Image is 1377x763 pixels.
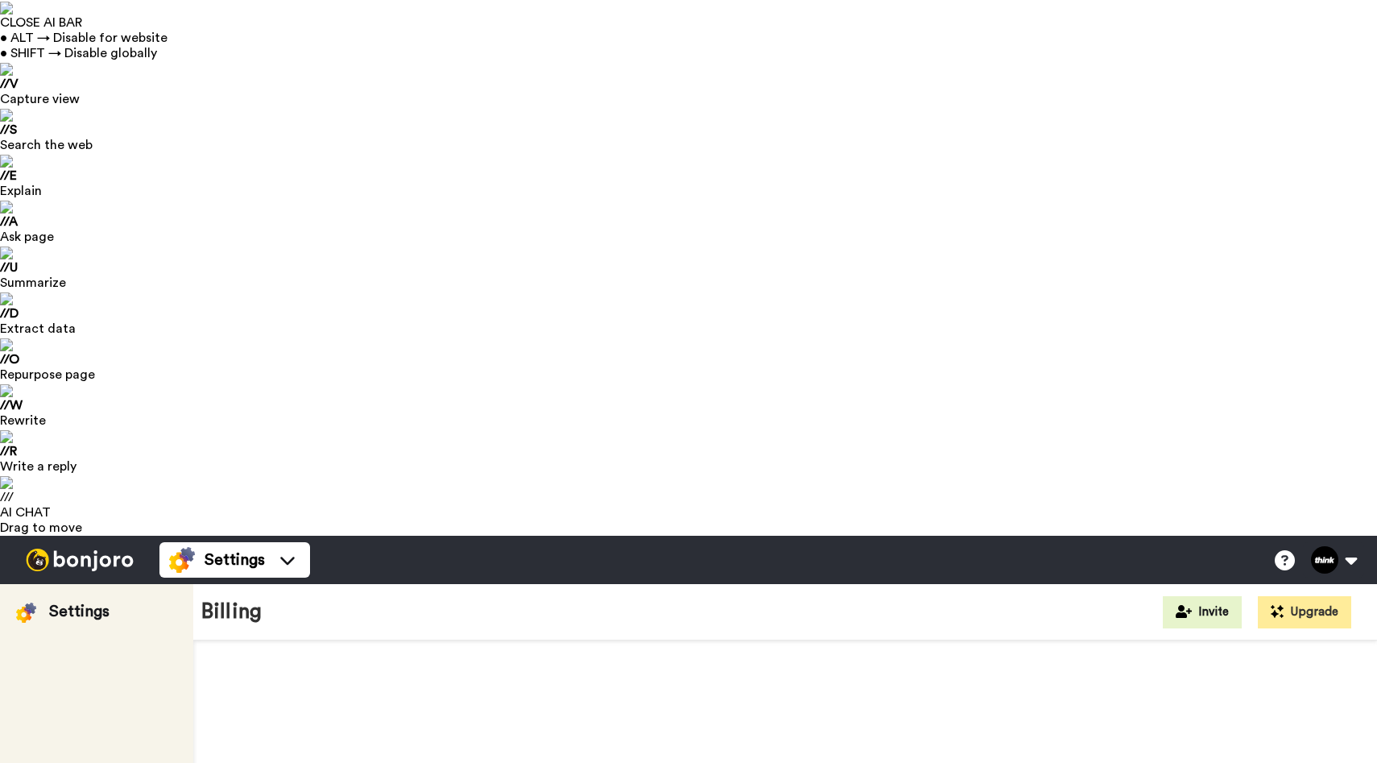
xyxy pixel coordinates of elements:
button: Invite [1163,596,1242,628]
img: bj-logo-header-white.svg [19,549,140,571]
span: Settings [205,549,265,571]
button: Upgrade [1258,596,1351,628]
img: settings-colored.svg [16,603,36,623]
h1: Billing [201,600,262,624]
div: Settings [49,600,110,623]
img: settings-colored.svg [169,547,195,573]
